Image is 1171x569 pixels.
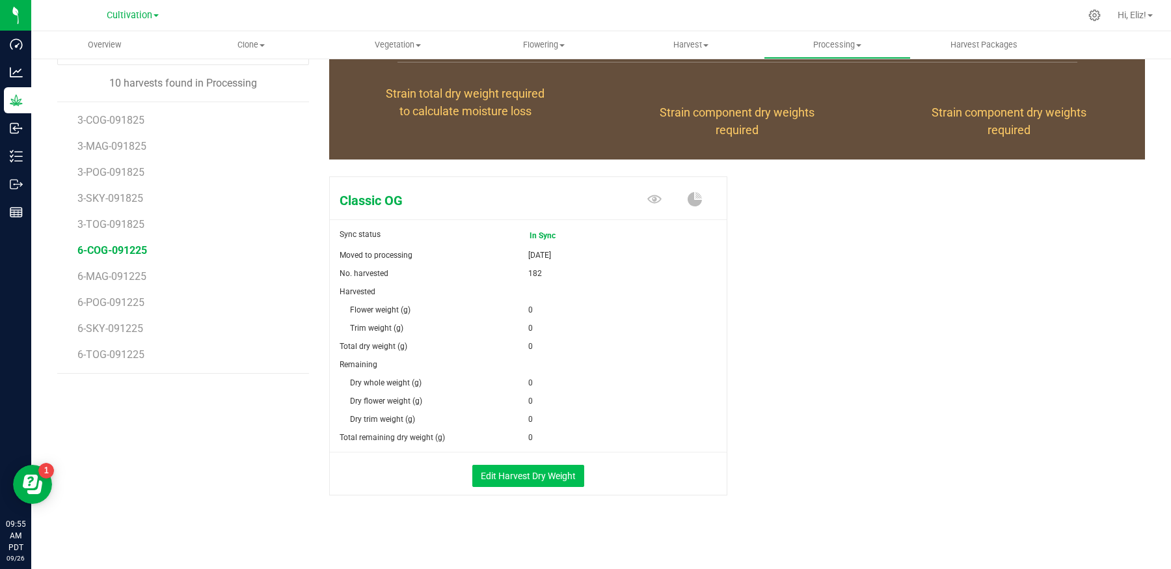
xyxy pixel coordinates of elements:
span: 6-MAG-091225 [77,270,146,283]
a: Vegetation [325,31,471,59]
group-info-box: Moisture loss % [339,66,591,160]
span: 6-COG-091225 [77,244,147,257]
span: Harvest [618,39,763,51]
span: 3-COG-091825 [77,114,144,126]
span: Flowering [472,39,617,51]
span: Dry flower weight (g) [350,396,422,406]
span: 182 [528,264,542,283]
span: 0 [528,392,533,410]
span: Remaining [340,360,377,369]
a: Flowering [471,31,617,59]
a: Harvest [617,31,764,59]
span: Harvest Packages [933,39,1035,51]
span: Trim weight (g) [350,324,403,333]
span: 3-MAG-091825 [77,140,146,152]
span: 0 [528,301,533,319]
span: In Sync [530,227,582,245]
span: Clone [178,39,323,51]
div: Manage settings [1086,9,1103,21]
span: Strain component dry weights required [660,105,814,137]
p: 09/26 [6,553,25,563]
inline-svg: Outbound [10,178,23,191]
a: Clone [178,31,324,59]
span: Processing [764,39,909,51]
span: 3-SKY-091825 [77,192,143,204]
span: Cultivation [107,10,152,21]
span: [DATE] [528,246,551,264]
span: Sync status [340,230,381,239]
span: 0 [528,374,533,392]
span: 6-SKY-091225 [77,322,143,335]
a: Harvest Packages [911,31,1057,59]
group-info-box: Trim weight % [883,66,1135,160]
span: In Sync [528,225,583,246]
iframe: Resource center unread badge [38,463,54,479]
span: Harvested [340,287,375,296]
iframe: Resource center [13,465,52,504]
inline-svg: Inventory [10,150,23,163]
div: 10 harvests found in Processing [57,76,309,91]
span: 0 [528,337,533,355]
span: Moved to processing [340,251,412,260]
span: 0 [528,428,533,447]
a: Overview [31,31,178,59]
inline-svg: Dashboard [10,38,23,51]
span: 6-POG-091225 [77,296,144,309]
span: Classic OG [330,191,594,210]
span: Hi, Eliz! [1118,10,1146,20]
span: Strain component dry weights required [932,105,1086,137]
inline-svg: Inbound [10,122,23,135]
group-info-box: Flower weight % [611,66,863,160]
span: Flower weight (g) [350,305,411,314]
span: Strain total dry weight required to calculate moisture loss [386,87,545,118]
inline-svg: Reports [10,206,23,219]
span: Total remaining dry weight (g) [340,433,445,442]
inline-svg: Grow [10,94,23,107]
p: 09:55 AM PDT [6,518,25,553]
span: Dry whole weight (g) [350,378,422,387]
span: Overview [70,39,139,51]
button: Edit Harvest Dry Weight [472,465,584,487]
span: Total dry weight (g) [340,342,407,351]
span: 0 [528,410,533,428]
span: 3-TOG-091825 [77,218,144,230]
span: 6-TOG-091225 [77,348,144,361]
span: 0 [528,319,533,337]
span: Dry trim weight (g) [350,415,415,424]
span: No. harvested [340,269,388,278]
span: 3-POG-091825 [77,166,144,178]
span: Vegetation [325,39,470,51]
a: Processing [764,31,910,59]
inline-svg: Analytics [10,66,23,79]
